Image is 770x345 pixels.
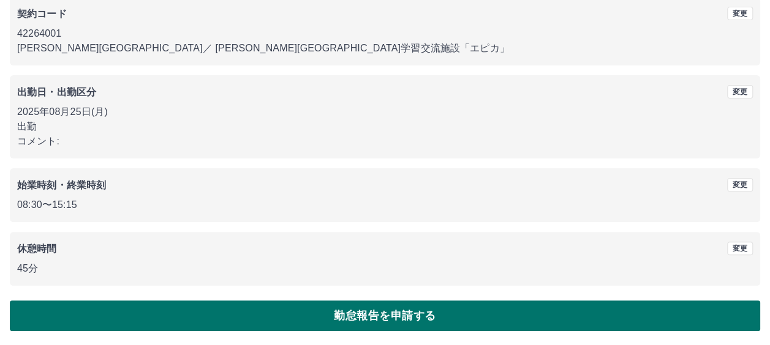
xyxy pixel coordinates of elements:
p: 2025年08月25日(月) [17,105,753,119]
b: 契約コード [17,9,67,19]
b: 始業時刻・終業時刻 [17,180,106,190]
p: [PERSON_NAME][GEOGRAPHIC_DATA] ／ [PERSON_NAME][GEOGRAPHIC_DATA]学習交流施設「エピカ」 [17,41,753,56]
button: 勤怠報告を申請する [10,300,760,331]
button: 変更 [727,242,753,255]
p: 出勤 [17,119,753,134]
button: 変更 [727,85,753,98]
p: 45分 [17,261,753,276]
b: 出勤日・出勤区分 [17,87,96,97]
p: 42264001 [17,26,753,41]
button: 変更 [727,178,753,191]
button: 変更 [727,7,753,20]
p: コメント: [17,134,753,149]
b: 休憩時間 [17,243,57,254]
p: 08:30 〜 15:15 [17,198,753,212]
